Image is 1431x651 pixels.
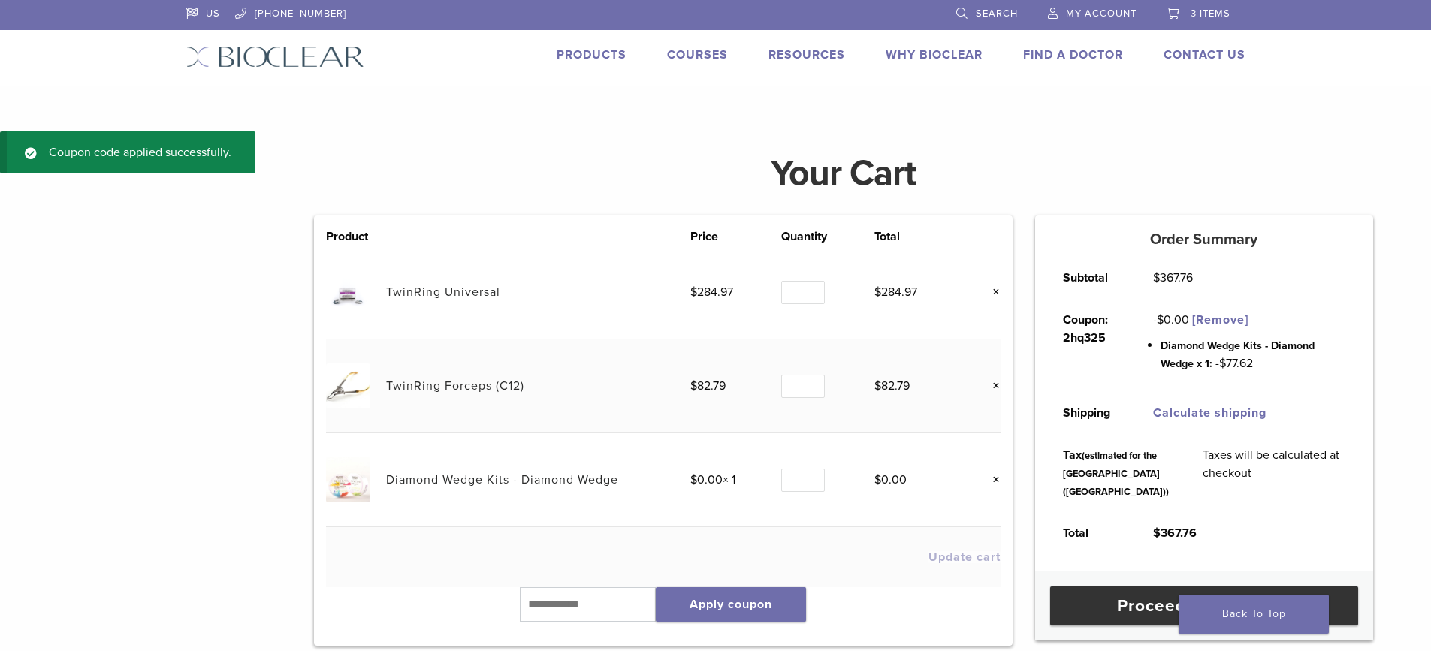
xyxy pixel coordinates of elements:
a: Resources [768,47,845,62]
th: Tax [1046,434,1186,512]
span: $ [874,285,881,300]
img: TwinRing Universal [326,270,370,314]
td: Taxes will be calculated at checkout [1186,434,1362,512]
a: Find A Doctor [1023,47,1123,62]
bdi: 82.79 [690,378,726,393]
a: Why Bioclear [886,47,983,62]
th: Total [1046,512,1137,554]
bdi: 367.76 [1153,526,1197,541]
a: Calculate shipping [1153,405,1266,420]
span: $ [1219,356,1226,371]
h1: Your Cart [303,155,1384,191]
span: $ [1153,526,1161,541]
th: Quantity [781,228,874,246]
a: Proceed to checkout [1050,586,1358,625]
span: $ [690,285,697,300]
a: Remove this item [981,376,1001,396]
th: Coupon: 2hq325 [1046,299,1137,392]
span: 3 items [1191,8,1230,20]
bdi: 0.00 [874,472,907,487]
span: $ [1153,270,1160,285]
a: Products [557,47,626,62]
small: (estimated for the [GEOGRAPHIC_DATA] ([GEOGRAPHIC_DATA])) [1063,450,1169,498]
span: $ [690,472,697,487]
button: Apply coupon [656,587,806,622]
a: Back To Top [1179,595,1329,634]
span: × 1 [690,472,735,487]
bdi: 284.97 [690,285,733,300]
a: Remove this item [981,470,1001,490]
bdi: 367.76 [1153,270,1193,285]
span: My Account [1066,8,1137,20]
span: Search [976,8,1018,20]
img: Bioclear [186,46,364,68]
th: Price [690,228,782,246]
a: Remove this item [981,282,1001,302]
bdi: 0.00 [690,472,723,487]
img: TwinRing Forceps (C12) [326,363,370,408]
td: - [1137,299,1362,392]
a: TwinRing Universal [386,285,500,300]
a: Diamond Wedge Kits - Diamond Wedge [386,472,618,487]
h5: Order Summary [1035,231,1373,249]
th: Subtotal [1046,257,1137,299]
th: Shipping [1046,392,1137,434]
th: Total [874,228,961,246]
bdi: 82.79 [874,378,910,393]
img: Diamond Wedge Kits - Diamond Wedge [326,457,370,502]
th: Product [326,228,386,246]
button: Update cart [928,551,1001,563]
span: $ [874,378,881,393]
span: Diamond Wedge Kits - Diamond Wedge x 1: [1161,339,1315,370]
span: $ [874,472,881,487]
a: TwinRing Forceps (C12) [386,378,524,393]
span: $ [690,378,697,393]
span: $ [1157,312,1164,327]
bdi: 284.97 [874,285,917,300]
a: Contact Us [1164,47,1245,62]
span: 0.00 [1157,312,1189,327]
a: Courses [667,47,728,62]
span: - 77.62 [1215,356,1253,371]
a: Remove 2hq325 coupon [1192,312,1248,327]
